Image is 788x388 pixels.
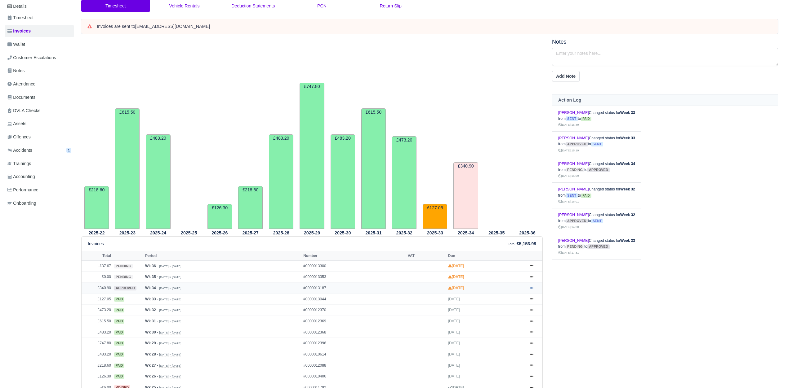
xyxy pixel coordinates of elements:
[115,108,140,229] td: £615.50
[302,360,406,371] td: #0000012088
[82,316,113,327] td: £615.50
[82,272,113,283] td: £0.00
[81,229,112,237] th: 2025-22
[566,193,578,198] span: sent
[159,364,181,368] small: [DATE] » [DATE]
[159,320,181,323] small: [DATE] » [DATE]
[5,171,74,183] a: Accounting
[331,134,355,229] td: £483.20
[450,229,481,237] th: 2025-34
[114,352,124,357] span: paid
[448,330,460,334] span: [DATE]
[5,197,74,209] a: Onboarding
[145,275,158,279] strong: Wk 35 -
[88,241,104,246] h6: Invoices
[5,65,74,77] a: Notes
[82,327,113,338] td: £483.20
[5,144,74,156] a: Accidents 1
[558,225,579,229] small: [DATE] 14:20
[302,371,406,382] td: #0000010406
[558,149,579,152] small: [DATE] 15:19
[7,200,36,207] span: Onboarding
[266,229,296,237] th: 2025-28
[7,94,35,101] span: Documents
[159,298,181,301] small: [DATE] » [DATE]
[82,251,113,260] th: Total
[481,229,512,237] th: 2025-35
[448,352,460,356] span: [DATE]
[7,14,33,21] span: Timesheet
[558,174,579,177] small: [DATE] 15:09
[7,81,35,88] span: Attendance
[5,12,74,24] a: Timesheet
[84,186,109,229] td: £218.60
[82,349,113,360] td: £483.20
[302,349,406,360] td: #0000010614
[448,341,460,345] span: [DATE]
[392,136,416,229] td: £473.20
[296,229,327,237] th: 2025-29
[448,286,464,290] strong: [DATE]
[558,200,579,203] small: [DATE] 16:01
[159,275,181,279] small: [DATE] » [DATE]
[7,160,31,167] span: Trainings
[302,272,406,283] td: #0000013353
[235,229,266,237] th: 2025-27
[361,108,386,229] td: £615.50
[159,331,181,334] small: [DATE] » [DATE]
[620,187,635,191] strong: Week 32
[558,162,589,166] a: [PERSON_NAME]
[558,187,589,191] a: [PERSON_NAME]
[114,341,124,346] span: paid
[302,260,406,272] td: #0000013300
[587,168,610,172] span: approved
[389,229,420,237] th: 2025-32
[204,229,235,237] th: 2025-26
[114,264,133,268] span: pending
[552,234,641,259] td: Changed status for from to
[552,39,778,45] h5: Notes
[207,204,232,229] td: £126.30
[114,319,124,324] span: paid
[82,338,113,349] td: £747.80
[7,147,32,154] span: Accidents
[159,375,181,378] small: [DATE] » [DATE]
[5,118,74,130] a: Assets
[406,251,447,260] th: VAT
[114,297,124,302] span: paid
[448,374,460,378] span: [DATE]
[566,219,588,223] span: approved
[159,342,181,345] small: [DATE] » [DATE]
[558,123,579,126] small: [DATE] 15:49
[302,294,406,305] td: #0000013044
[453,162,478,229] td: £340.90
[5,38,74,50] a: Wallet
[145,264,158,268] strong: Wk 36 -
[302,327,406,338] td: #0000012368
[145,286,158,290] strong: Wk 34 -
[82,294,113,305] td: £127.05
[7,28,31,35] span: Invoices
[448,297,460,301] span: [DATE]
[145,352,158,356] strong: Wk 28 -
[145,363,158,368] strong: Wk 27 -
[114,286,136,290] span: approved
[581,117,591,121] span: paid
[591,142,603,146] span: sent
[558,238,589,243] a: [PERSON_NAME]
[300,83,324,229] td: £747.80
[144,251,302,260] th: Period
[82,305,113,316] td: £473.20
[145,319,158,323] strong: Wk 31 -
[620,111,635,115] strong: Week 33
[7,41,25,48] span: Wallet
[558,213,589,217] a: [PERSON_NAME]
[508,242,515,246] small: Total
[114,330,124,335] span: paid
[5,52,74,64] a: Customer Escalations
[558,251,579,254] small: [DATE] 17:31
[5,25,74,37] a: Invoices
[82,360,113,371] td: £218.60
[620,238,635,243] strong: Week 33
[7,133,31,141] span: Offences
